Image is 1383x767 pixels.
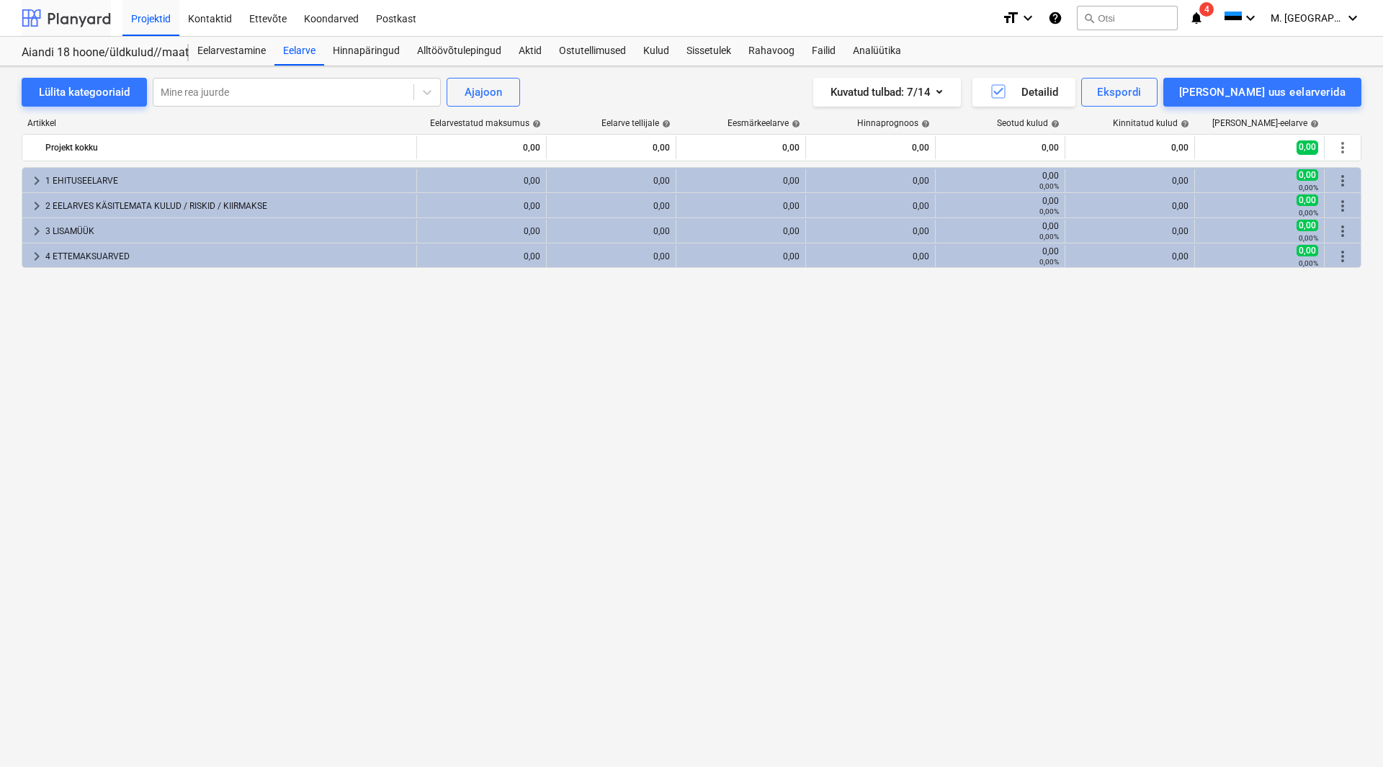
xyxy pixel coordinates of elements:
span: help [1048,120,1060,128]
button: Lülita kategooriaid [22,78,147,107]
div: 2 EELARVES KÄSITLEMATA KULUD / RISKID / KIIRMAKSE [45,194,411,217]
div: 0,00 [682,251,800,261]
small: 0,00% [1299,184,1318,192]
span: help [1178,120,1189,128]
button: Detailid [972,78,1075,107]
div: Kuvatud tulbad : 7/14 [831,83,944,102]
span: help [1307,120,1319,128]
small: 0,00% [1299,259,1318,267]
div: 4 ETTEMAKSUARVED [45,245,411,268]
div: 0,00 [423,226,540,236]
div: 0,00 [812,251,929,261]
div: 0,00 [682,176,800,186]
a: Failid [803,37,844,66]
div: Projekt kokku [45,136,411,159]
small: 0,00% [1039,182,1059,190]
small: 0,00% [1299,234,1318,242]
div: 0,00 [1071,176,1189,186]
span: help [789,120,800,128]
span: search [1083,12,1095,24]
span: help [918,120,930,128]
a: Kulud [635,37,678,66]
div: 0,00 [682,201,800,211]
div: 0,00 [682,136,800,159]
div: 0,00 [941,136,1059,159]
div: 0,00 [941,171,1059,191]
div: 0,00 [552,201,670,211]
a: Alltöövõtulepingud [408,37,510,66]
div: 0,00 [1071,226,1189,236]
span: 4 [1199,2,1214,17]
button: Ekspordi [1081,78,1157,107]
div: Lülita kategooriaid [39,83,130,102]
div: 0,00 [682,226,800,236]
span: Rohkem tegevusi [1334,139,1351,156]
a: Ostutellimused [550,37,635,66]
div: 0,00 [552,176,670,186]
div: Ajajoon [465,83,502,102]
div: Eelarvestatud maksumus [430,118,541,128]
span: Rohkem tegevusi [1334,197,1351,215]
i: keyboard_arrow_down [1242,9,1259,27]
a: Eelarvestamine [189,37,274,66]
span: keyboard_arrow_right [28,223,45,240]
span: Rohkem tegevusi [1334,223,1351,240]
span: Rohkem tegevusi [1334,248,1351,265]
div: 0,00 [941,196,1059,216]
div: 0,00 [941,246,1059,266]
small: 0,00% [1039,258,1059,266]
small: 0,00% [1039,207,1059,215]
span: help [529,120,541,128]
div: 0,00 [1071,136,1189,159]
div: Kinnitatud kulud [1113,118,1189,128]
span: 0,00 [1297,140,1318,154]
i: Abikeskus [1048,9,1062,27]
div: Aiandi 18 hoone/üldkulud//maatööd (2101944//2101951) [22,45,171,60]
div: Detailid [990,83,1058,102]
div: 0,00 [812,176,929,186]
span: 0,00 [1297,220,1318,231]
a: Analüütika [844,37,910,66]
div: 0,00 [812,136,929,159]
span: M. [GEOGRAPHIC_DATA] [1271,12,1343,24]
span: 0,00 [1297,169,1318,181]
div: Eelarve tellijale [601,118,671,128]
div: 3 LISAMÜÜK [45,220,411,243]
div: 0,00 [812,226,929,236]
div: 0,00 [552,226,670,236]
small: 0,00% [1039,233,1059,241]
div: 0,00 [1071,251,1189,261]
span: keyboard_arrow_right [28,248,45,265]
span: help [659,120,671,128]
a: Aktid [510,37,550,66]
span: keyboard_arrow_right [28,197,45,215]
div: Artikkel [22,118,418,128]
div: Hinnapäringud [324,37,408,66]
small: 0,00% [1299,209,1318,217]
div: 0,00 [941,221,1059,241]
i: format_size [1002,9,1019,27]
iframe: Chat Widget [1311,698,1383,767]
div: [PERSON_NAME]-eelarve [1212,118,1319,128]
button: Kuvatud tulbad:7/14 [813,78,961,107]
div: Hinnaprognoos [857,118,930,128]
div: 0,00 [423,251,540,261]
a: Rahavoog [740,37,803,66]
div: 0,00 [552,251,670,261]
div: 0,00 [1071,201,1189,211]
button: Ajajoon [447,78,520,107]
button: Otsi [1077,6,1178,30]
div: [PERSON_NAME] uus eelarverida [1179,83,1346,102]
div: Eesmärkeelarve [728,118,800,128]
div: 0,00 [423,176,540,186]
a: Sissetulek [678,37,740,66]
